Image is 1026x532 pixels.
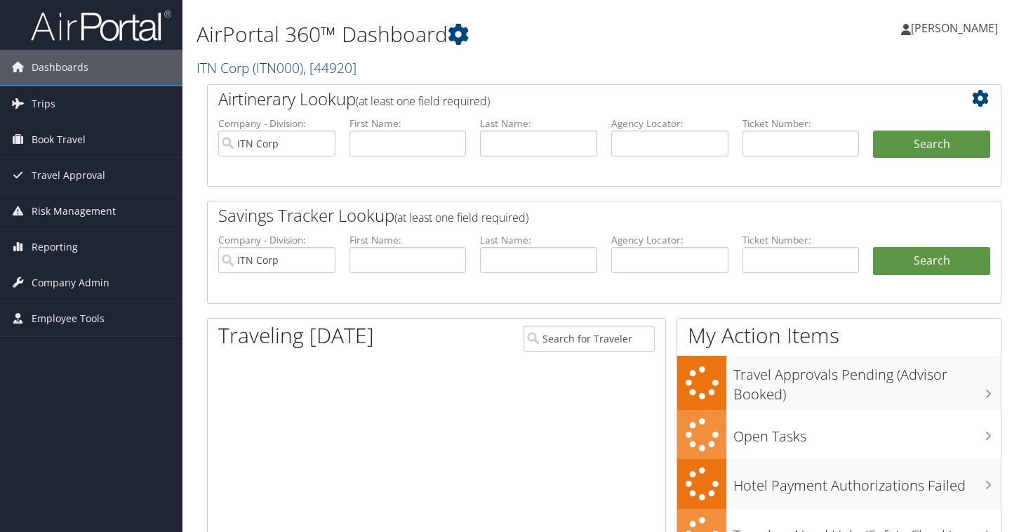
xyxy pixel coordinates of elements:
label: Ticket Number: [742,117,860,131]
img: airportal-logo.png [31,9,171,42]
label: First Name: [349,233,467,247]
a: Travel Approvals Pending (Advisor Booked) [677,356,1001,410]
span: , [ 44920 ] [303,58,357,77]
span: Company Admin [32,265,109,300]
label: Agency Locator: [611,233,728,247]
a: Hotel Payment Authorizations Failed [677,459,1001,509]
label: First Name: [349,117,467,131]
span: ( ITN000 ) [253,58,303,77]
label: Company - Division: [218,233,335,247]
a: ITN Corp [196,58,357,77]
label: Agency Locator: [611,117,728,131]
h1: AirPortal 360™ Dashboard [196,20,740,49]
h3: Travel Approvals Pending (Advisor Booked) [733,358,1001,404]
span: Trips [32,86,55,121]
button: Search [873,131,990,159]
h1: Traveling [DATE] [218,321,374,350]
span: Reporting [32,230,78,265]
label: Company - Division: [218,117,335,131]
span: [PERSON_NAME] [911,20,998,36]
h3: Hotel Payment Authorizations Failed [733,469,1001,496]
span: Book Travel [32,122,86,157]
span: Risk Management [32,194,116,229]
a: Search [873,247,990,275]
a: Open Tasks [677,410,1001,460]
span: Dashboards [32,50,88,85]
h1: My Action Items [677,321,1001,350]
input: Search for Traveler [524,326,655,352]
input: search accounts [218,247,335,273]
label: Ticket Number: [742,233,860,247]
h3: Open Tasks [733,420,1001,446]
label: Last Name: [480,233,597,247]
span: Travel Approval [32,158,105,193]
span: Employee Tools [32,301,105,336]
a: [PERSON_NAME] [901,7,1012,49]
span: (at least one field required) [356,93,490,109]
label: Last Name: [480,117,597,131]
h2: Airtinerary Lookup [218,87,924,111]
span: (at least one field required) [394,210,528,225]
h2: Savings Tracker Lookup [218,204,924,227]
